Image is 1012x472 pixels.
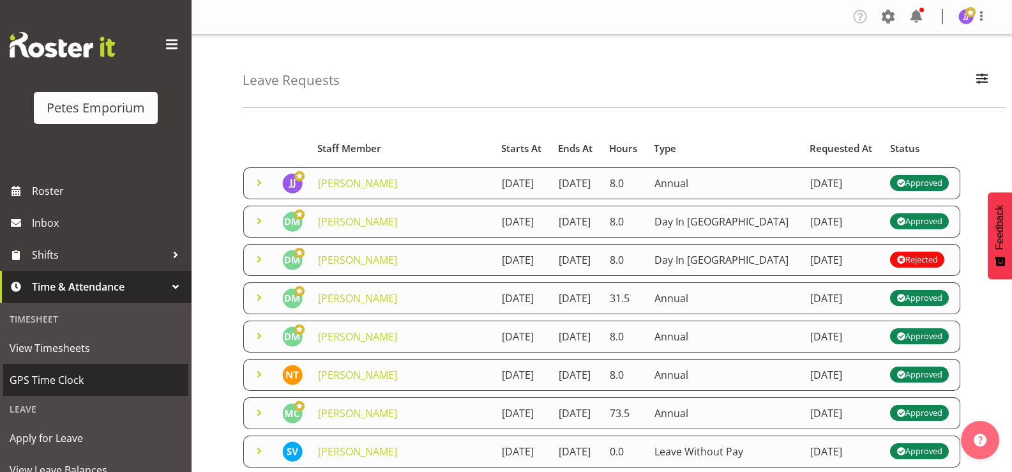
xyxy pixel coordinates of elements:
div: Petes Emporium [47,98,145,118]
td: Annual [647,397,803,429]
td: 8.0 [602,206,647,238]
td: [DATE] [494,244,551,276]
div: Rejected [896,252,938,268]
td: [DATE] [551,436,602,468]
span: Time & Attendance [32,277,166,296]
img: nicole-thomson8388.jpg [282,365,303,385]
span: Apply for Leave [10,429,182,448]
td: [DATE] [494,167,551,199]
div: Approved [896,291,942,306]
td: [DATE] [803,167,883,199]
td: [DATE] [551,244,602,276]
span: Staff Member [317,141,381,156]
td: 8.0 [602,167,647,199]
a: [PERSON_NAME] [318,253,397,267]
img: janelle-jonkers702.jpg [958,9,974,24]
div: Timesheet [3,306,188,332]
td: Annual [647,167,803,199]
td: [DATE] [551,397,602,429]
td: [DATE] [494,282,551,314]
td: 73.5 [602,397,647,429]
img: help-xxl-2.png [974,434,986,446]
h4: Leave Requests [243,73,340,88]
img: david-mcauley697.jpg [282,211,303,232]
span: Shifts [32,245,166,264]
td: [DATE] [494,397,551,429]
td: [DATE] [803,282,883,314]
div: Approved [896,367,942,383]
div: Approved [896,406,942,421]
td: [DATE] [494,206,551,238]
td: [DATE] [551,167,602,199]
span: Roster [32,181,185,201]
a: [PERSON_NAME] [318,176,397,190]
span: Status [890,141,919,156]
td: Annual [647,321,803,353]
span: View Timesheets [10,339,182,358]
div: Approved [896,444,942,459]
span: Ends At [558,141,593,156]
a: [PERSON_NAME] [318,215,397,229]
td: [DATE] [494,436,551,468]
td: 8.0 [602,244,647,276]
a: [PERSON_NAME] [318,406,397,420]
td: Day In [GEOGRAPHIC_DATA] [647,244,803,276]
img: Rosterit website logo [10,32,115,57]
a: [PERSON_NAME] [318,330,397,344]
div: Leave [3,396,188,422]
a: View Timesheets [3,332,188,364]
img: david-mcauley697.jpg [282,288,303,308]
td: 8.0 [602,321,647,353]
button: Filter Employees [969,66,995,95]
a: [PERSON_NAME] [318,368,397,382]
td: 31.5 [602,282,647,314]
span: Feedback [994,205,1006,250]
span: Hours [609,141,637,156]
img: sasha-vandervalk6911.jpg [282,441,303,462]
div: Approved [896,214,942,229]
td: [DATE] [494,359,551,391]
a: GPS Time Clock [3,364,188,396]
td: Annual [647,282,803,314]
div: Approved [896,176,942,191]
a: Apply for Leave [3,422,188,454]
td: [DATE] [803,436,883,468]
td: 8.0 [602,359,647,391]
td: [DATE] [803,244,883,276]
span: GPS Time Clock [10,370,182,390]
td: [DATE] [803,206,883,238]
td: Annual [647,359,803,391]
td: [DATE] [551,282,602,314]
span: Inbox [32,213,185,232]
button: Feedback - Show survey [988,192,1012,279]
img: david-mcauley697.jpg [282,250,303,270]
img: melissa-cowen2635.jpg [282,403,303,423]
span: Requested At [810,141,872,156]
div: Approved [896,329,942,344]
td: [DATE] [551,321,602,353]
td: [DATE] [551,206,602,238]
td: Leave Without Pay [647,436,803,468]
td: [DATE] [494,321,551,353]
td: [DATE] [803,321,883,353]
td: Day In [GEOGRAPHIC_DATA] [647,206,803,238]
td: [DATE] [803,397,883,429]
td: [DATE] [803,359,883,391]
td: [DATE] [551,359,602,391]
img: janelle-jonkers702.jpg [282,173,303,194]
a: [PERSON_NAME] [318,445,397,459]
a: [PERSON_NAME] [318,291,397,305]
span: Type [654,141,676,156]
img: david-mcauley697.jpg [282,326,303,347]
td: 0.0 [602,436,647,468]
span: Starts At [501,141,541,156]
